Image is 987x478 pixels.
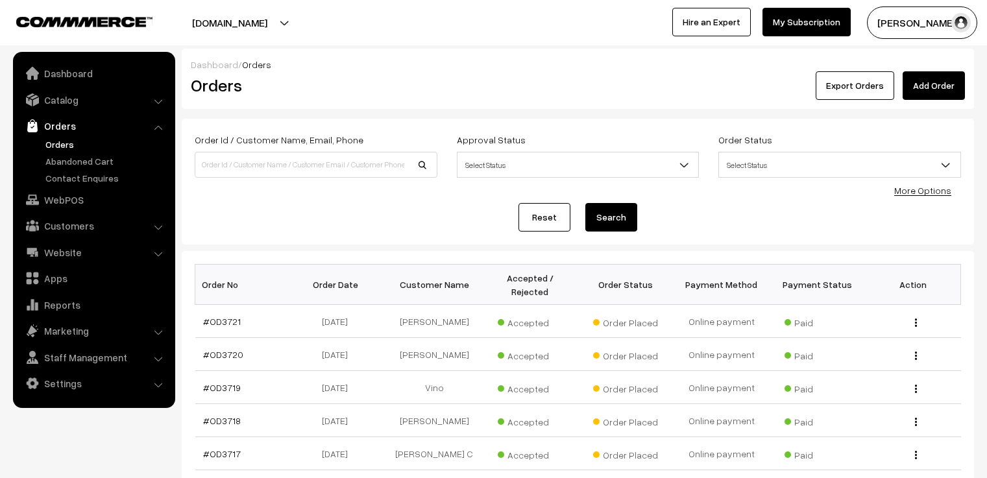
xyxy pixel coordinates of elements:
button: [DOMAIN_NAME] [147,6,313,39]
td: [DATE] [291,371,387,404]
span: Accepted [498,412,563,429]
th: Accepted / Rejected [482,265,578,305]
img: Menu [915,451,917,459]
span: Accepted [498,445,563,462]
a: Catalog [16,88,171,112]
span: Orders [242,59,271,70]
a: More Options [894,185,951,196]
a: WebPOS [16,188,171,211]
td: Online payment [674,338,770,371]
td: Online payment [674,404,770,437]
img: Menu [915,318,917,327]
a: My Subscription [762,8,851,36]
a: Marketing [16,319,171,342]
a: Apps [16,267,171,290]
td: [DATE] [291,404,387,437]
a: #OD3717 [203,448,241,459]
a: Dashboard [191,59,238,70]
a: COMMMERCE [16,13,130,29]
th: Action [865,265,961,305]
a: Reset [518,203,570,232]
a: Reports [16,293,171,317]
span: Order Placed [593,412,658,429]
img: Menu [915,352,917,360]
span: Order Placed [593,445,658,462]
label: Approval Status [457,133,526,147]
img: Menu [915,385,917,393]
div: / [191,58,965,71]
td: [PERSON_NAME] [387,404,483,437]
a: #OD3718 [203,415,241,426]
span: Order Placed [593,346,658,363]
td: Online payment [674,371,770,404]
a: Customers [16,214,171,237]
span: Accepted [498,346,563,363]
img: user [951,13,971,32]
label: Order Status [718,133,772,147]
th: Payment Method [674,265,770,305]
a: #OD3721 [203,316,241,327]
span: Select Status [457,154,699,176]
a: Dashboard [16,62,171,85]
button: [PERSON_NAME] C [867,6,977,39]
th: Customer Name [387,265,483,305]
img: Menu [915,418,917,426]
button: Search [585,203,637,232]
td: [DATE] [291,305,387,338]
span: Select Status [719,154,960,176]
a: Abandoned Cart [42,154,171,168]
a: Website [16,241,171,264]
td: [DATE] [291,338,387,371]
h2: Orders [191,75,436,95]
span: Paid [785,313,849,329]
th: Payment Status [770,265,866,305]
input: Order Id / Customer Name / Customer Email / Customer Phone [195,152,437,178]
th: Order Status [578,265,674,305]
span: Accepted [498,379,563,396]
td: [PERSON_NAME] [387,305,483,338]
span: Paid [785,379,849,396]
button: Export Orders [816,71,894,100]
span: Paid [785,445,849,462]
th: Order No [195,265,291,305]
a: #OD3720 [203,349,243,360]
td: Vino [387,371,483,404]
span: Order Placed [593,313,658,329]
a: Staff Management [16,346,171,369]
span: Accepted [498,313,563,329]
a: #OD3719 [203,382,241,393]
span: Select Status [718,152,961,178]
img: COMMMERCE [16,17,152,27]
span: Order Placed [593,379,658,396]
span: Paid [785,346,849,363]
td: Online payment [674,305,770,338]
a: Settings [16,372,171,395]
a: Add Order [903,71,965,100]
a: Contact Enquires [42,171,171,185]
td: [PERSON_NAME] [387,338,483,371]
label: Order Id / Customer Name, Email, Phone [195,133,363,147]
a: Hire an Expert [672,8,751,36]
a: Orders [42,137,171,151]
td: [DATE] [291,437,387,470]
td: Online payment [674,437,770,470]
a: Orders [16,114,171,137]
th: Order Date [291,265,387,305]
td: [PERSON_NAME] C [387,437,483,470]
span: Select Status [457,152,700,178]
span: Paid [785,412,849,429]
